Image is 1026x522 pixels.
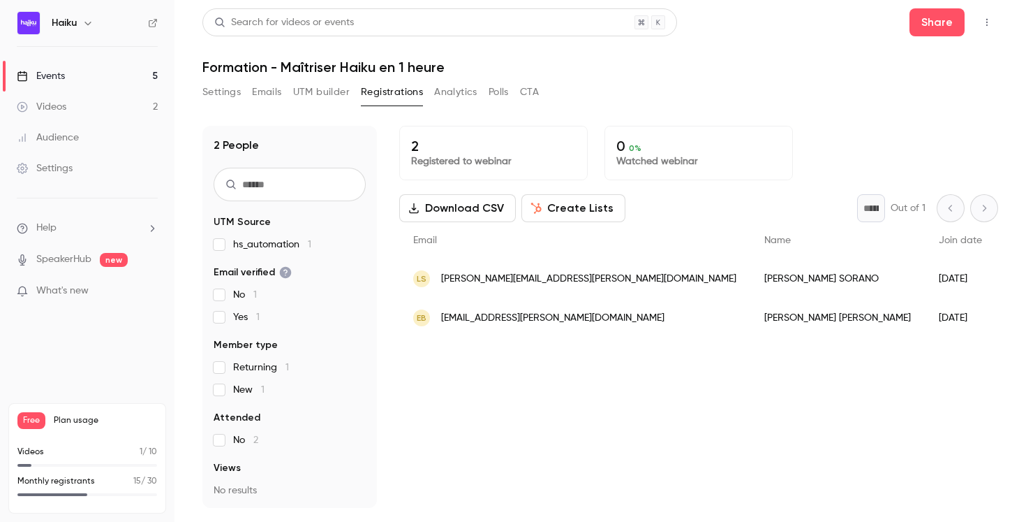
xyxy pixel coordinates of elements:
[233,310,260,324] span: Yes
[17,131,79,145] div: Audience
[133,477,141,486] span: 15
[214,411,260,425] span: Attended
[616,154,781,168] p: Watched webinar
[214,15,354,30] div: Search for videos or events
[489,81,509,103] button: Polls
[616,138,781,154] p: 0
[140,448,142,456] span: 1
[233,433,258,447] span: No
[36,284,89,298] span: What's new
[285,363,289,372] span: 1
[52,16,77,30] h6: Haiku
[308,240,311,249] span: 1
[202,59,998,75] h1: Formation - Maîtriser Haiku en 1 heure
[750,298,925,338] div: [PERSON_NAME] [PERSON_NAME]
[521,194,625,222] button: Create Lists
[441,272,736,287] span: [PERSON_NAME][EMAIL_ADDRESS][PERSON_NAME][DOMAIN_NAME]
[253,435,258,445] span: 2
[925,298,996,338] div: [DATE]
[417,312,426,324] span: EB
[36,221,57,235] span: Help
[764,235,791,245] span: Name
[214,461,241,475] span: Views
[17,221,158,235] li: help-dropdown-opener
[520,81,539,103] button: CTA
[411,154,576,168] p: Registered to webinar
[54,415,157,426] span: Plan usage
[140,446,157,458] p: / 10
[233,238,311,252] span: hs_automation
[891,201,925,215] p: Out of 1
[17,412,45,429] span: Free
[417,273,426,285] span: LS
[141,285,158,298] iframe: Noticeable Trigger
[17,69,65,83] div: Events
[17,100,66,114] div: Videos
[233,361,289,375] span: Returning
[629,143,641,153] span: 0 %
[750,259,925,298] div: [PERSON_NAME] SORANO
[214,266,292,280] span: Email verified
[939,235,982,245] span: Join date
[233,383,265,397] span: New
[411,138,576,154] p: 2
[293,81,350,103] button: UTM builder
[133,475,157,488] p: / 30
[441,311,664,326] span: [EMAIL_ADDRESS][PERSON_NAME][DOMAIN_NAME]
[252,81,281,103] button: Emails
[253,290,257,300] span: 1
[399,194,516,222] button: Download CSV
[434,81,477,103] button: Analytics
[214,484,366,498] p: No results
[214,338,278,352] span: Member type
[17,161,73,175] div: Settings
[256,312,260,322] span: 1
[202,81,241,103] button: Settings
[17,475,95,488] p: Monthly registrants
[909,8,965,36] button: Share
[261,385,265,395] span: 1
[17,12,40,34] img: Haiku
[17,446,44,458] p: Videos
[361,81,423,103] button: Registrations
[214,137,259,154] h1: 2 People
[36,252,91,267] a: SpeakerHub
[413,235,437,245] span: Email
[100,253,128,267] span: new
[925,259,996,298] div: [DATE]
[233,288,257,302] span: No
[214,215,271,229] span: UTM Source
